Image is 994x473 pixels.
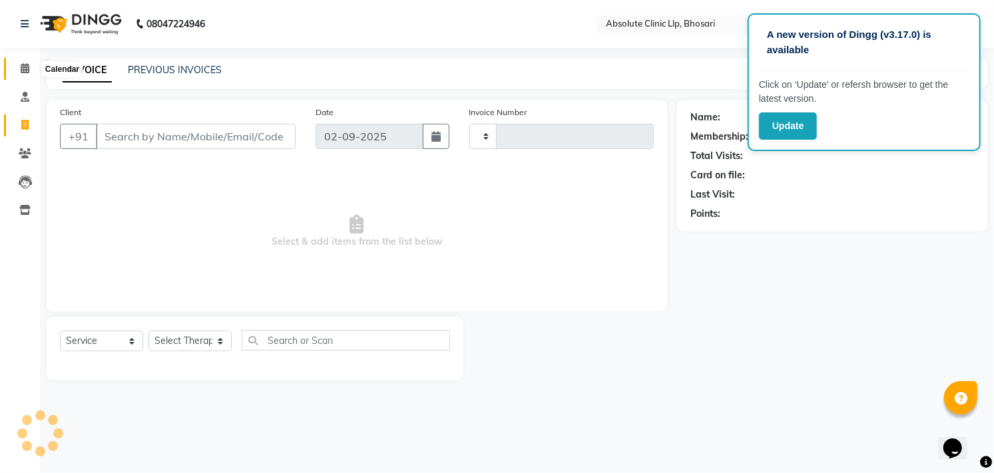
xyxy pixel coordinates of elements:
div: Points: [690,207,720,221]
div: Last Visit: [690,188,735,202]
iframe: chat widget [938,420,981,460]
div: Total Visits: [690,149,743,163]
input: Search by Name/Mobile/Email/Code [96,124,296,149]
label: Client [60,106,81,118]
label: Invoice Number [469,106,527,118]
button: Update [759,112,817,140]
p: Click on ‘Update’ or refersh browser to get the latest version. [759,78,969,106]
input: Search or Scan [242,330,450,351]
a: PREVIOUS INVOICES [128,64,222,76]
label: Date [316,106,334,118]
span: Select & add items from the list below [60,165,654,298]
b: 08047224946 [146,5,205,43]
div: Membership: [690,130,748,144]
div: Name: [690,110,720,124]
button: +91 [60,124,97,149]
p: A new version of Dingg (v3.17.0) is available [767,27,961,57]
img: logo [34,5,125,43]
div: Card on file: [690,168,745,182]
div: Calendar [42,61,83,77]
